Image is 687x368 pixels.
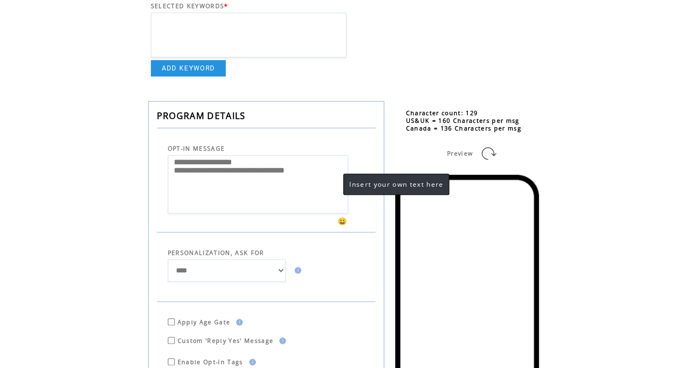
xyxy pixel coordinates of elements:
[338,216,348,226] span: 😀
[406,109,478,117] span: Character count: 129
[178,318,231,326] span: Apply Age Gate
[406,117,520,124] span: US&UK = 160 Characters per msg
[151,2,225,10] span: SELECTED KEYWORDS
[233,319,243,325] img: help.gif
[291,267,301,274] img: help.gif
[178,358,243,366] span: Enable Opt-in Tags
[276,337,286,344] img: help.gif
[157,110,246,122] span: PROGRAM DETAILS
[178,337,274,345] span: Custom 'Reply Yes' Message
[151,60,226,76] a: ADD KEYWORD
[168,145,225,152] span: OPT-IN MESSAGE
[406,124,521,132] span: Canada = 136 Characters per msg
[447,150,473,157] span: Preview
[168,249,265,257] span: PERSONALIZATION, ASK FOR
[349,180,443,189] span: Insert your own text here
[246,359,256,365] img: help.gif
